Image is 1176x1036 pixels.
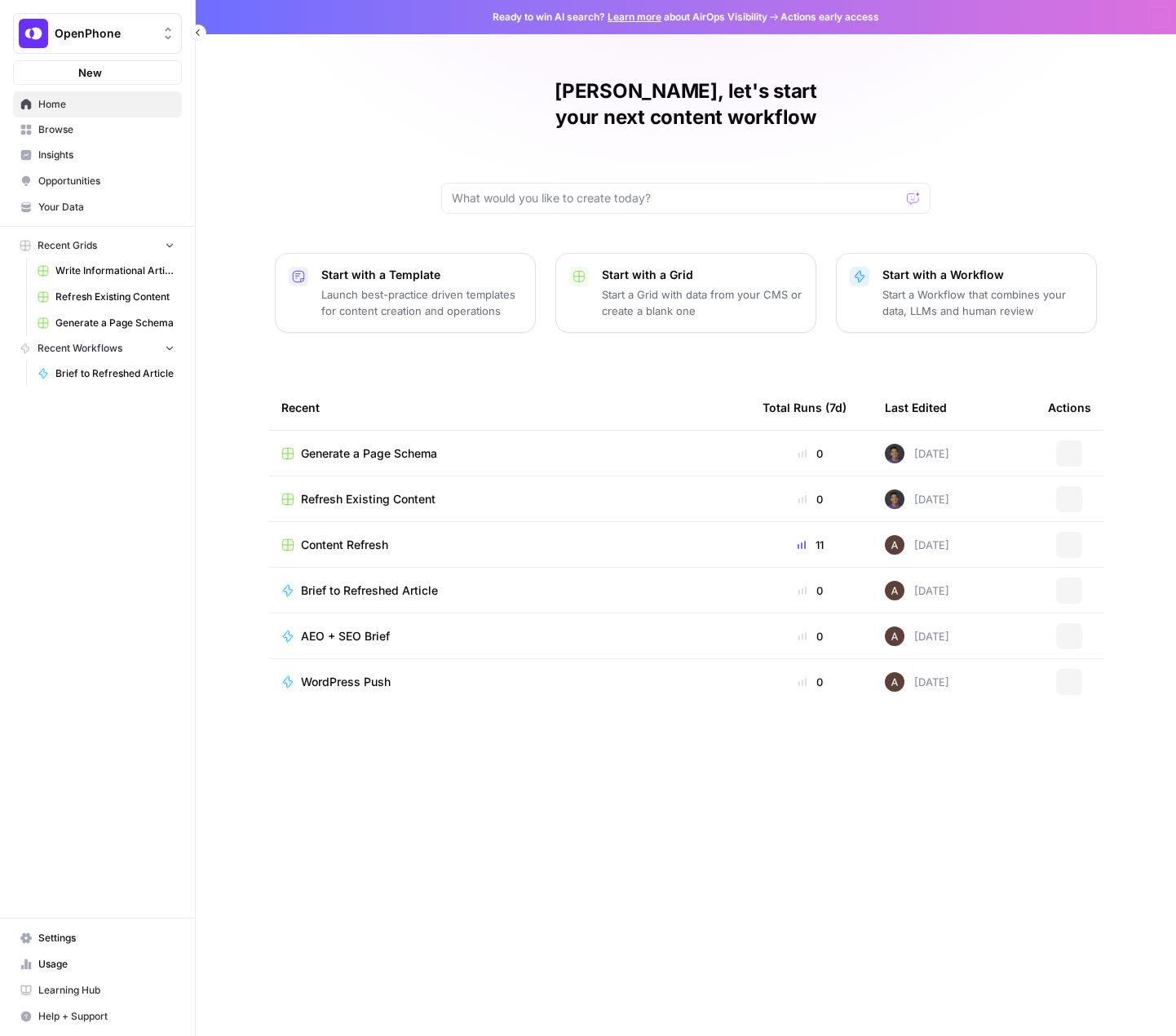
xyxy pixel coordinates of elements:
div: Recent [281,385,736,430]
button: Start with a GridStart a Grid with data from your CMS or create a blank one [555,253,816,333]
a: Refresh Existing Content [281,491,736,507]
p: Start with a Grid [602,267,802,283]
span: Refresh Existing Content [301,491,435,507]
span: Brief to Refreshed Article [55,366,175,381]
span: Help + Support [38,1009,175,1024]
a: Learn more [608,11,661,23]
div: Last Edited [885,385,947,430]
a: Your Data [13,194,182,220]
img: 52v6d42v34ivydbon8qigpzex0ny [885,489,904,509]
p: Start a Workflow that combines your data, LLMs and human review [882,286,1083,319]
h1: [PERSON_NAME], let's start your next content workflow [441,78,931,131]
span: Refresh Existing Content [55,290,175,304]
span: Generate a Page Schema [301,445,437,462]
span: Content Refresh [301,537,388,553]
button: Help + Support [13,1003,182,1029]
span: Generate a Page Schema [55,316,175,330]
span: WordPress Push [301,674,391,690]
a: Brief to Refreshed Article [281,582,736,599]
p: Start with a Template [321,267,522,283]
a: Usage [13,951,182,977]
a: Content Refresh [281,537,736,553]
a: AEO + SEO Brief [281,628,736,644]
a: Opportunities [13,168,182,194]
a: Home [13,91,182,117]
button: Recent Workflows [13,336,182,361]
span: Write Informational Article [55,263,175,278]
div: 0 [763,445,859,462]
a: Settings [13,925,182,951]
div: Actions [1048,385,1091,430]
p: Start a Grid with data from your CMS or create a blank one [602,286,802,319]
img: 52v6d42v34ivydbon8qigpzex0ny [885,444,904,463]
a: WordPress Push [281,674,736,690]
button: Recent Grids [13,233,182,258]
span: Usage [38,957,175,972]
a: Insights [13,142,182,168]
span: Insights [38,148,175,162]
div: 0 [763,628,859,644]
img: wtbmvrjo3qvncyiyitl6zoukl9gz [885,581,904,600]
div: [DATE] [885,535,949,555]
div: [DATE] [885,581,949,600]
span: Actions early access [780,10,879,24]
div: [DATE] [885,444,949,463]
a: Brief to Refreshed Article [30,361,182,387]
a: Generate a Page Schema [30,310,182,336]
img: wtbmvrjo3qvncyiyitl6zoukl9gz [885,535,904,555]
p: Start with a Workflow [882,267,1083,283]
span: New [78,64,102,81]
button: New [13,60,182,85]
div: 0 [763,674,859,690]
div: Total Runs (7d) [763,385,847,430]
span: Opportunities [38,174,175,188]
div: [DATE] [885,489,949,509]
div: 0 [763,582,859,599]
button: Workspace: OpenPhone [13,13,182,54]
div: 0 [763,491,859,507]
a: Refresh Existing Content [30,284,182,310]
div: [DATE] [885,672,949,692]
span: Your Data [38,200,175,215]
a: Generate a Page Schema [281,445,736,462]
p: Launch best-practice driven templates for content creation and operations [321,286,522,319]
span: Home [38,97,175,112]
div: [DATE] [885,626,949,646]
span: Settings [38,931,175,945]
button: Start with a WorkflowStart a Workflow that combines your data, LLMs and human review [836,253,1097,333]
span: Recent Workflows [38,341,122,356]
a: Write Informational Article [30,258,182,284]
span: OpenPhone [55,25,153,42]
img: wtbmvrjo3qvncyiyitl6zoukl9gz [885,626,904,646]
span: Learning Hub [38,983,175,998]
a: Learning Hub [13,977,182,1003]
img: wtbmvrjo3qvncyiyitl6zoukl9gz [885,672,904,692]
span: AEO + SEO Brief [301,628,390,644]
button: Start with a TemplateLaunch best-practice driven templates for content creation and operations [275,253,536,333]
div: 11 [763,537,859,553]
span: Brief to Refreshed Article [301,582,438,599]
input: What would you like to create today? [452,190,900,206]
a: Browse [13,117,182,143]
span: Ready to win AI search? about AirOps Visibility [493,10,767,24]
span: Browse [38,122,175,137]
img: OpenPhone Logo [19,19,48,48]
span: Recent Grids [38,238,97,253]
